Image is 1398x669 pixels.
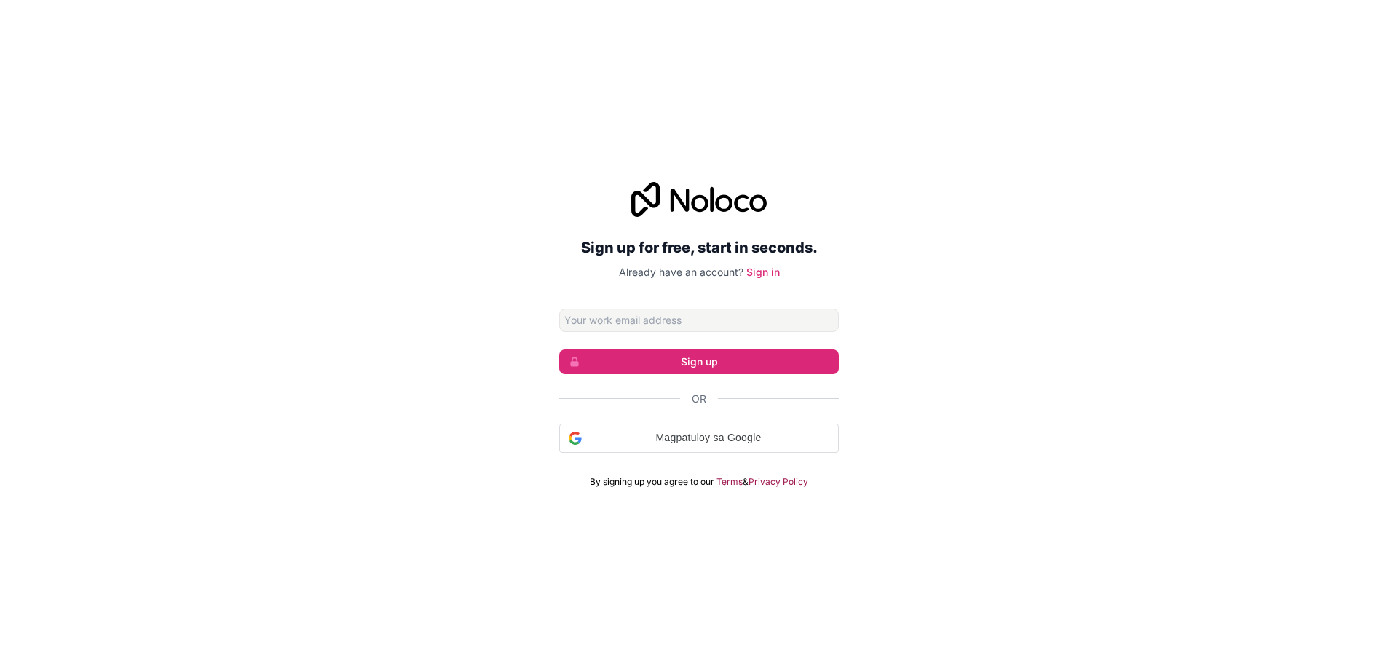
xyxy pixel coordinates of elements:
[559,349,839,374] button: Sign up
[559,424,839,453] div: Magpatuloy sa Google
[559,234,839,261] h2: Sign up for free, start in seconds.
[619,266,743,278] span: Already have an account?
[692,392,706,406] span: Or
[590,476,714,488] span: By signing up you agree to our
[743,476,749,488] span: &
[746,266,780,278] a: Sign in
[749,476,808,488] a: Privacy Policy
[588,430,829,446] span: Magpatuloy sa Google
[716,476,743,488] a: Terms
[559,309,839,332] input: Email address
